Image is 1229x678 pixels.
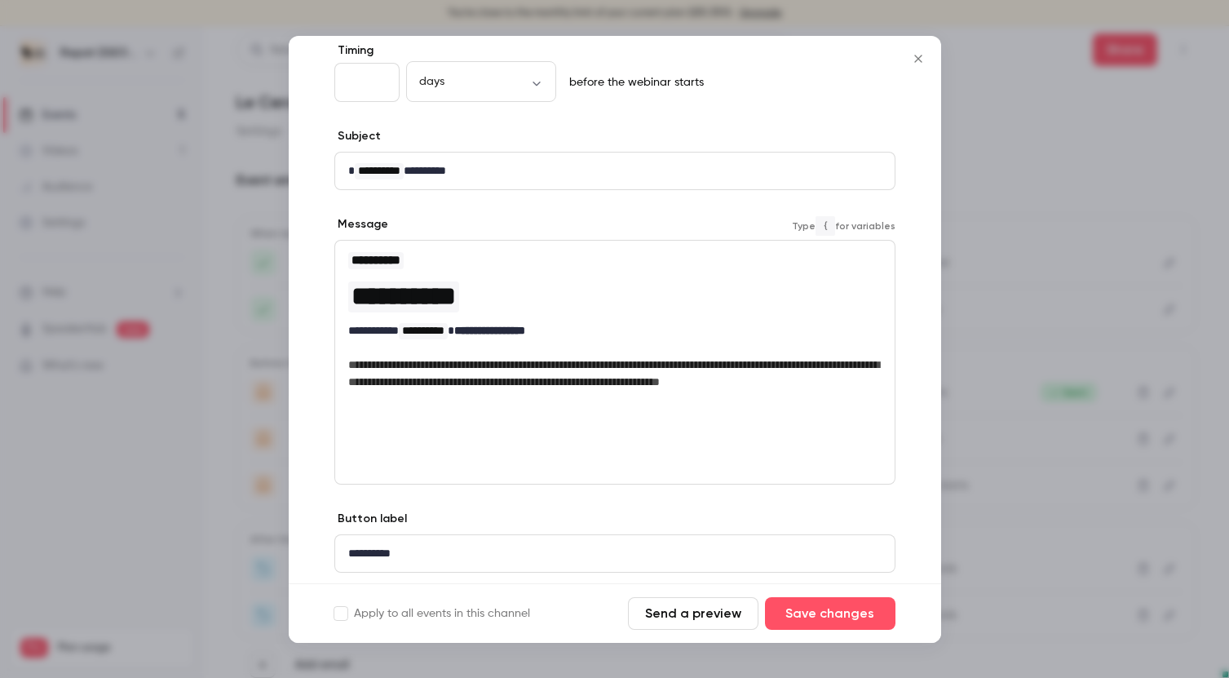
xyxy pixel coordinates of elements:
[406,73,556,90] div: days
[334,128,381,144] label: Subject
[335,241,895,401] div: editor
[765,597,895,630] button: Save changes
[334,42,895,59] label: Timing
[334,511,407,527] label: Button label
[334,605,530,622] label: Apply to all events in this channel
[628,597,758,630] button: Send a preview
[563,74,704,91] p: before the webinar starts
[334,216,388,233] label: Message
[792,216,895,236] span: Type for variables
[335,153,895,189] div: editor
[816,216,835,236] code: {
[902,42,935,75] button: Close
[335,535,895,572] div: editor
